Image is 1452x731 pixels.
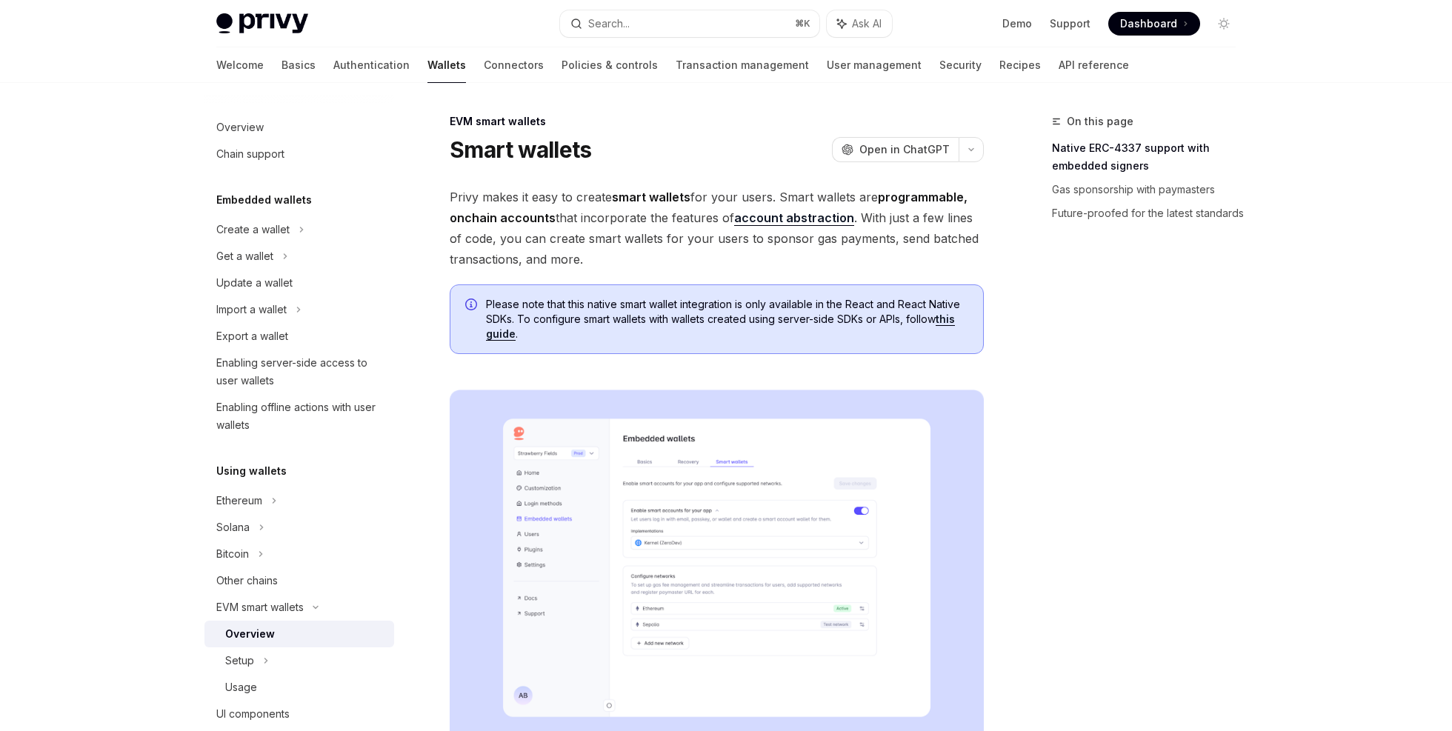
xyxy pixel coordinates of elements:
a: Basics [282,47,316,83]
a: Overview [204,621,394,647]
span: Ask AI [852,16,882,31]
a: account abstraction [734,210,854,226]
a: Overview [204,114,394,141]
a: Wallets [427,47,466,83]
span: ⌘ K [795,18,810,30]
button: Open in ChatGPT [832,137,959,162]
a: Chain support [204,141,394,167]
div: Chain support [216,145,284,163]
a: Demo [1002,16,1032,31]
span: On this page [1067,113,1133,130]
a: Usage [204,674,394,701]
div: Solana [216,518,250,536]
div: Import a wallet [216,301,287,318]
div: EVM smart wallets [450,114,984,129]
div: Update a wallet [216,274,293,292]
a: Welcome [216,47,264,83]
a: Recipes [999,47,1041,83]
button: Toggle dark mode [1212,12,1236,36]
div: Get a wallet [216,247,273,265]
button: Search...⌘K [560,10,819,37]
h5: Embedded wallets [216,191,312,209]
div: Search... [588,15,630,33]
a: Update a wallet [204,270,394,296]
button: Ask AI [827,10,892,37]
a: Authentication [333,47,410,83]
div: Usage [225,678,257,696]
span: Open in ChatGPT [859,142,950,157]
div: Overview [225,625,275,643]
a: Export a wallet [204,323,394,350]
strong: smart wallets [612,190,690,204]
a: Dashboard [1108,12,1200,36]
div: Ethereum [216,492,262,510]
div: Enabling server-side access to user wallets [216,354,385,390]
a: API reference [1059,47,1129,83]
a: Gas sponsorship with paymasters [1052,178,1248,201]
div: EVM smart wallets [216,598,304,616]
div: Export a wallet [216,327,288,345]
span: Dashboard [1120,16,1177,31]
div: Other chains [216,572,278,590]
a: Connectors [484,47,544,83]
a: User management [827,47,922,83]
a: Transaction management [676,47,809,83]
svg: Info [465,298,480,313]
a: Security [939,47,982,83]
div: Create a wallet [216,221,290,238]
a: Native ERC-4337 support with embedded signers [1052,136,1248,178]
h5: Using wallets [216,462,287,480]
a: Policies & controls [562,47,658,83]
div: UI components [216,705,290,723]
img: light logo [216,13,308,34]
div: Setup [225,652,254,670]
span: Please note that this native smart wallet integration is only available in the React and React Na... [486,297,968,341]
div: Overview [216,119,264,136]
a: UI components [204,701,394,727]
a: Future-proofed for the latest standards [1052,201,1248,225]
a: Enabling offline actions with user wallets [204,394,394,438]
a: Enabling server-side access to user wallets [204,350,394,394]
div: Bitcoin [216,545,249,563]
span: Privy makes it easy to create for your users. Smart wallets are that incorporate the features of ... [450,187,984,270]
div: Enabling offline actions with user wallets [216,398,385,434]
a: Other chains [204,567,394,594]
h1: Smart wallets [450,136,591,163]
a: Support [1050,16,1090,31]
